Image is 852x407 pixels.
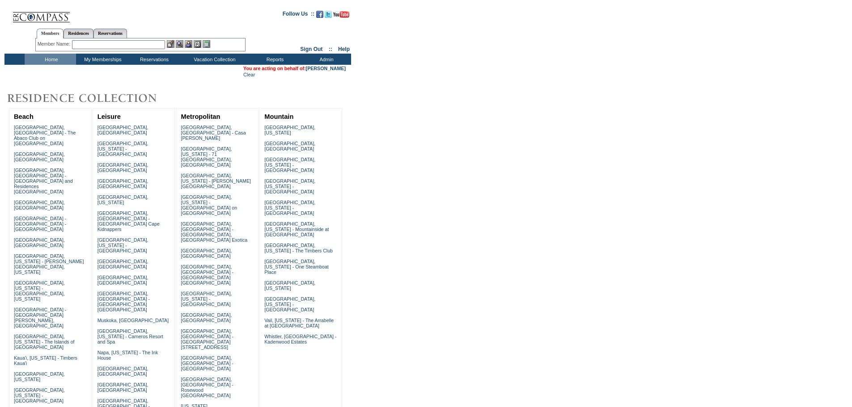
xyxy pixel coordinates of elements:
[14,151,65,162] a: [GEOGRAPHIC_DATA], [GEOGRAPHIC_DATA]
[181,248,232,259] a: [GEOGRAPHIC_DATA], [GEOGRAPHIC_DATA]
[203,40,210,48] img: b_calculator.gif
[37,29,64,38] a: Members
[97,366,148,377] a: [GEOGRAPHIC_DATA], [GEOGRAPHIC_DATA]
[14,237,65,248] a: [GEOGRAPHIC_DATA], [GEOGRAPHIC_DATA]
[264,125,315,135] a: [GEOGRAPHIC_DATA], [US_STATE]
[38,40,72,48] div: Member Name:
[264,221,329,237] a: [GEOGRAPHIC_DATA], [US_STATE] - Mountainside at [GEOGRAPHIC_DATA]
[97,210,160,232] a: [GEOGRAPHIC_DATA], [GEOGRAPHIC_DATA] - [GEOGRAPHIC_DATA] Cape Kidnappers
[14,280,65,302] a: [GEOGRAPHIC_DATA], [US_STATE] - [GEOGRAPHIC_DATA], [US_STATE]
[14,371,65,382] a: [GEOGRAPHIC_DATA], [US_STATE]
[333,11,349,18] img: Subscribe to our YouTube Channel
[14,216,66,232] a: [GEOGRAPHIC_DATA] - [GEOGRAPHIC_DATA] - [GEOGRAPHIC_DATA]
[300,46,322,52] a: Sign Out
[243,72,255,77] a: Clear
[181,146,232,168] a: [GEOGRAPHIC_DATA], [US_STATE] - 71 [GEOGRAPHIC_DATA], [GEOGRAPHIC_DATA]
[93,29,127,38] a: Reservations
[264,259,329,275] a: [GEOGRAPHIC_DATA], [US_STATE] - One Steamboat Place
[181,125,246,141] a: [GEOGRAPHIC_DATA], [GEOGRAPHIC_DATA] - Casa [PERSON_NAME]
[4,13,12,14] img: i.gif
[333,13,349,19] a: Subscribe to our YouTube Channel
[179,54,248,65] td: Vacation Collection
[181,355,233,371] a: [GEOGRAPHIC_DATA], [GEOGRAPHIC_DATA] - [GEOGRAPHIC_DATA]
[181,221,247,243] a: [GEOGRAPHIC_DATA], [GEOGRAPHIC_DATA] - [GEOGRAPHIC_DATA], [GEOGRAPHIC_DATA] Exotica
[14,334,75,350] a: [GEOGRAPHIC_DATA], [US_STATE] - The Islands of [GEOGRAPHIC_DATA]
[12,4,70,23] img: Compass Home
[264,157,315,173] a: [GEOGRAPHIC_DATA], [US_STATE] - [GEOGRAPHIC_DATA]
[181,291,232,307] a: [GEOGRAPHIC_DATA], [US_STATE] - [GEOGRAPHIC_DATA]
[264,334,336,344] a: Whistler, [GEOGRAPHIC_DATA] - Kadenwood Estates
[127,54,179,65] td: Reservations
[176,40,183,48] img: View
[97,259,148,269] a: [GEOGRAPHIC_DATA], [GEOGRAPHIC_DATA]
[97,162,148,173] a: [GEOGRAPHIC_DATA], [GEOGRAPHIC_DATA]
[181,377,233,398] a: [GEOGRAPHIC_DATA], [GEOGRAPHIC_DATA] - Rosewood [GEOGRAPHIC_DATA]
[264,200,315,216] a: [GEOGRAPHIC_DATA], [US_STATE] - [GEOGRAPHIC_DATA]
[338,46,350,52] a: Help
[76,54,127,65] td: My Memberships
[329,46,332,52] span: ::
[97,350,158,361] a: Napa, [US_STATE] - The Ink House
[97,291,150,312] a: [GEOGRAPHIC_DATA], [GEOGRAPHIC_DATA] - [GEOGRAPHIC_DATA] [GEOGRAPHIC_DATA]
[14,355,77,366] a: Kaua'i, [US_STATE] - Timbers Kaua'i
[306,66,346,71] a: [PERSON_NAME]
[248,54,300,65] td: Reports
[300,54,351,65] td: Admin
[14,200,65,210] a: [GEOGRAPHIC_DATA], [GEOGRAPHIC_DATA]
[97,275,148,285] a: [GEOGRAPHIC_DATA], [GEOGRAPHIC_DATA]
[264,280,315,291] a: [GEOGRAPHIC_DATA], [US_STATE]
[264,113,293,120] a: Mountain
[264,243,333,253] a: [GEOGRAPHIC_DATA], [US_STATE] - The Timbers Club
[264,318,334,328] a: Vail, [US_STATE] - The Arrabelle at [GEOGRAPHIC_DATA]
[167,40,174,48] img: b_edit.gif
[325,13,332,19] a: Follow us on Twitter
[264,141,315,151] a: [GEOGRAPHIC_DATA], [GEOGRAPHIC_DATA]
[316,11,323,18] img: Become our fan on Facebook
[14,125,76,146] a: [GEOGRAPHIC_DATA], [GEOGRAPHIC_DATA] - The Abaco Club on [GEOGRAPHIC_DATA]
[97,141,148,157] a: [GEOGRAPHIC_DATA], [US_STATE] - [GEOGRAPHIC_DATA]
[97,178,148,189] a: [GEOGRAPHIC_DATA], [GEOGRAPHIC_DATA]
[97,194,148,205] a: [GEOGRAPHIC_DATA], [US_STATE]
[264,178,315,194] a: [GEOGRAPHIC_DATA], [US_STATE] - [GEOGRAPHIC_DATA]
[316,13,323,19] a: Become our fan on Facebook
[14,307,66,328] a: [GEOGRAPHIC_DATA] - [GEOGRAPHIC_DATA][PERSON_NAME], [GEOGRAPHIC_DATA]
[181,264,233,285] a: [GEOGRAPHIC_DATA], [GEOGRAPHIC_DATA] - [GEOGRAPHIC_DATA] [GEOGRAPHIC_DATA]
[64,29,93,38] a: Residences
[97,237,148,253] a: [GEOGRAPHIC_DATA], [US_STATE] - [GEOGRAPHIC_DATA]
[181,312,232,323] a: [GEOGRAPHIC_DATA], [GEOGRAPHIC_DATA]
[14,387,65,403] a: [GEOGRAPHIC_DATA], [US_STATE] - [GEOGRAPHIC_DATA]
[97,125,148,135] a: [GEOGRAPHIC_DATA], [GEOGRAPHIC_DATA]
[14,168,73,194] a: [GEOGRAPHIC_DATA], [GEOGRAPHIC_DATA] - [GEOGRAPHIC_DATA] and Residences [GEOGRAPHIC_DATA]
[181,194,237,216] a: [GEOGRAPHIC_DATA], [US_STATE] - [GEOGRAPHIC_DATA] on [GEOGRAPHIC_DATA]
[325,11,332,18] img: Follow us on Twitter
[97,113,121,120] a: Leisure
[25,54,76,65] td: Home
[97,318,169,323] a: Muskoka, [GEOGRAPHIC_DATA]
[264,296,315,312] a: [GEOGRAPHIC_DATA], [US_STATE] - [GEOGRAPHIC_DATA]
[194,40,201,48] img: Reservations
[283,10,314,21] td: Follow Us ::
[181,173,251,189] a: [GEOGRAPHIC_DATA], [US_STATE] - [PERSON_NAME][GEOGRAPHIC_DATA]
[97,382,148,393] a: [GEOGRAPHIC_DATA], [GEOGRAPHIC_DATA]
[14,113,34,120] a: Beach
[185,40,192,48] img: Impersonate
[14,253,84,275] a: [GEOGRAPHIC_DATA], [US_STATE] - [PERSON_NAME][GEOGRAPHIC_DATA], [US_STATE]
[4,89,179,107] img: Destinations by Exclusive Resorts
[97,328,163,344] a: [GEOGRAPHIC_DATA], [US_STATE] - Carneros Resort and Spa
[181,328,233,350] a: [GEOGRAPHIC_DATA], [GEOGRAPHIC_DATA] - [GEOGRAPHIC_DATA][STREET_ADDRESS]
[181,113,220,120] a: Metropolitan
[243,66,346,71] span: You are acting on behalf of:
